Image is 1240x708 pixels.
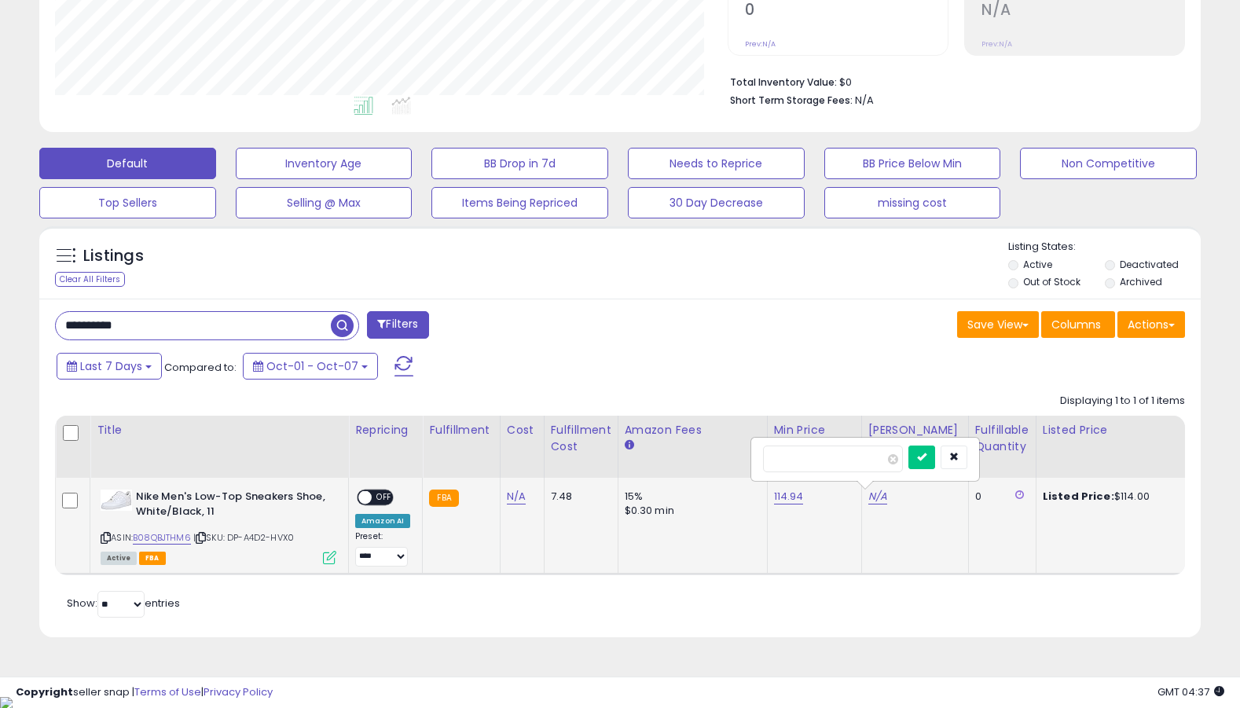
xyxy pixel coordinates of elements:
h2: 0 [745,1,948,22]
span: Show: entries [67,596,180,611]
b: Nike Men's Low-Top Sneakers Shoe, White/Black, 11 [136,490,327,523]
a: Privacy Policy [204,684,273,699]
div: $114.00 [1043,490,1173,504]
div: Displaying 1 to 1 of 1 items [1060,394,1185,409]
b: Listed Price: [1043,489,1114,504]
div: Preset: [355,531,410,567]
b: Short Term Storage Fees: [730,94,853,107]
div: Amazon AI [355,514,410,528]
button: BB Price Below Min [824,148,1001,179]
small: Amazon Fees. [625,438,634,453]
div: 0 [975,490,1024,504]
button: Items Being Repriced [431,187,608,218]
div: Title [97,422,342,438]
span: Oct-01 - Oct-07 [266,358,358,374]
button: Save View [957,311,1039,338]
label: Active [1023,258,1052,271]
li: $0 [730,72,1173,90]
p: Listing States: [1008,240,1201,255]
div: Fulfillable Quantity [975,422,1029,455]
button: Top Sellers [39,187,216,218]
span: | SKU: DP-A4D2-HVX0 [193,531,294,544]
h2: N/A [981,1,1184,22]
h5: Listings [83,245,144,267]
button: BB Drop in 7d [431,148,608,179]
button: Default [39,148,216,179]
b: Total Inventory Value: [730,75,837,89]
a: N/A [507,489,526,504]
button: Oct-01 - Oct-07 [243,353,378,380]
small: Prev: N/A [745,39,776,49]
div: 7.48 [551,490,606,504]
div: 15% [625,490,755,504]
small: Prev: N/A [981,39,1012,49]
a: 114.94 [774,489,804,504]
div: Listed Price [1043,422,1179,438]
div: [PERSON_NAME] [868,422,962,438]
button: Non Competitive [1020,148,1197,179]
div: Clear All Filters [55,272,125,287]
button: Actions [1117,311,1185,338]
button: missing cost [824,187,1001,218]
img: 41McuQ1wM4L._SL40_.jpg [101,490,132,511]
button: Inventory Age [236,148,413,179]
span: N/A [855,93,874,108]
button: Needs to Reprice [628,148,805,179]
div: seller snap | | [16,685,273,700]
span: Last 7 Days [80,358,142,374]
button: Last 7 Days [57,353,162,380]
span: All listings currently available for purchase on Amazon [101,552,137,565]
a: N/A [868,489,887,504]
span: Compared to: [164,360,237,375]
div: Amazon Fees [625,422,761,438]
button: 30 Day Decrease [628,187,805,218]
div: Repricing [355,422,416,438]
button: Filters [367,311,428,339]
div: Fulfillment [429,422,493,438]
span: FBA [139,552,166,565]
button: Columns [1041,311,1115,338]
small: FBA [429,490,458,507]
div: $0.30 min [625,504,755,518]
strong: Copyright [16,684,73,699]
div: Min Price [774,422,855,438]
a: Terms of Use [134,684,201,699]
label: Deactivated [1120,258,1179,271]
button: Selling @ Max [236,187,413,218]
div: Cost [507,422,537,438]
div: ASIN: [101,490,336,563]
label: Archived [1120,275,1162,288]
span: OFF [372,491,397,504]
label: Out of Stock [1023,275,1080,288]
div: Fulfillment Cost [551,422,611,455]
span: Columns [1051,317,1101,332]
span: 2025-10-15 04:37 GMT [1157,684,1224,699]
a: B08QBJTHM6 [133,531,191,545]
